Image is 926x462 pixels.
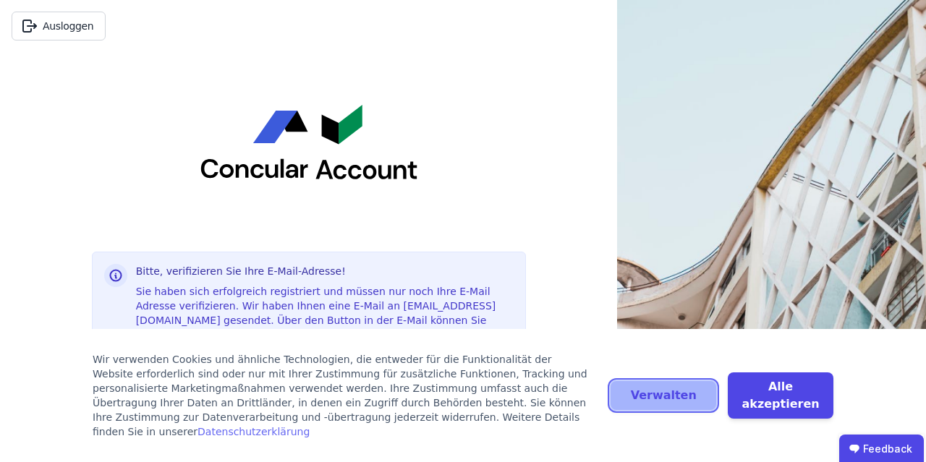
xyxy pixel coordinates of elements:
[200,105,417,180] img: Concular
[611,381,716,410] button: Verwalten
[136,284,514,342] div: Sie haben sich erfolgreich registriert und müssen nur noch Ihre E-Mail Adresse verifizieren. Wir ...
[93,352,593,439] div: Wir verwenden Cookies und ähnliche Technologien, die entweder für die Funktionalität der Website ...
[728,372,833,419] button: Alle akzeptieren
[136,264,514,278] h3: Bitte, verifizieren Sie Ihre E-Mail-Adresse!
[12,12,106,40] button: Ausloggen
[197,426,310,437] a: Datenschutzerklärung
